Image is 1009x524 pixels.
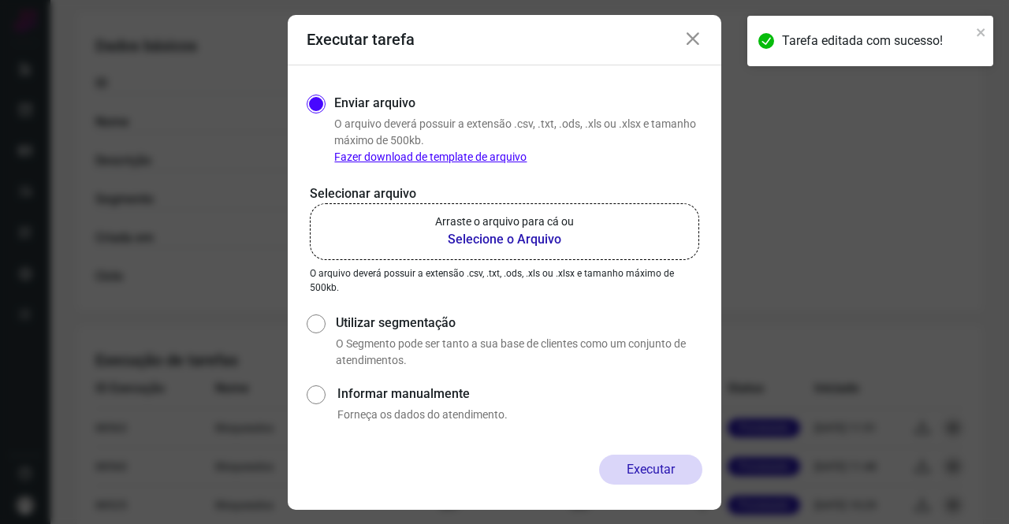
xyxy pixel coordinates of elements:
[310,266,699,295] p: O arquivo deverá possuir a extensão .csv, .txt, .ods, .xls ou .xlsx e tamanho máximo de 500kb.
[337,385,702,403] label: Informar manualmente
[334,116,702,165] p: O arquivo deverá possuir a extensão .csv, .txt, .ods, .xls ou .xlsx e tamanho máximo de 500kb.
[599,455,702,485] button: Executar
[307,30,415,49] h3: Executar tarefa
[334,151,527,163] a: Fazer download de template de arquivo
[336,314,702,333] label: Utilizar segmentação
[782,32,971,50] div: Tarefa editada com sucesso!
[435,214,574,230] p: Arraste o arquivo para cá ou
[976,22,987,41] button: close
[334,94,415,113] label: Enviar arquivo
[337,407,702,423] p: Forneça os dados do atendimento.
[435,230,574,249] b: Selecione o Arquivo
[310,184,699,203] p: Selecionar arquivo
[336,336,702,369] p: O Segmento pode ser tanto a sua base de clientes como um conjunto de atendimentos.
